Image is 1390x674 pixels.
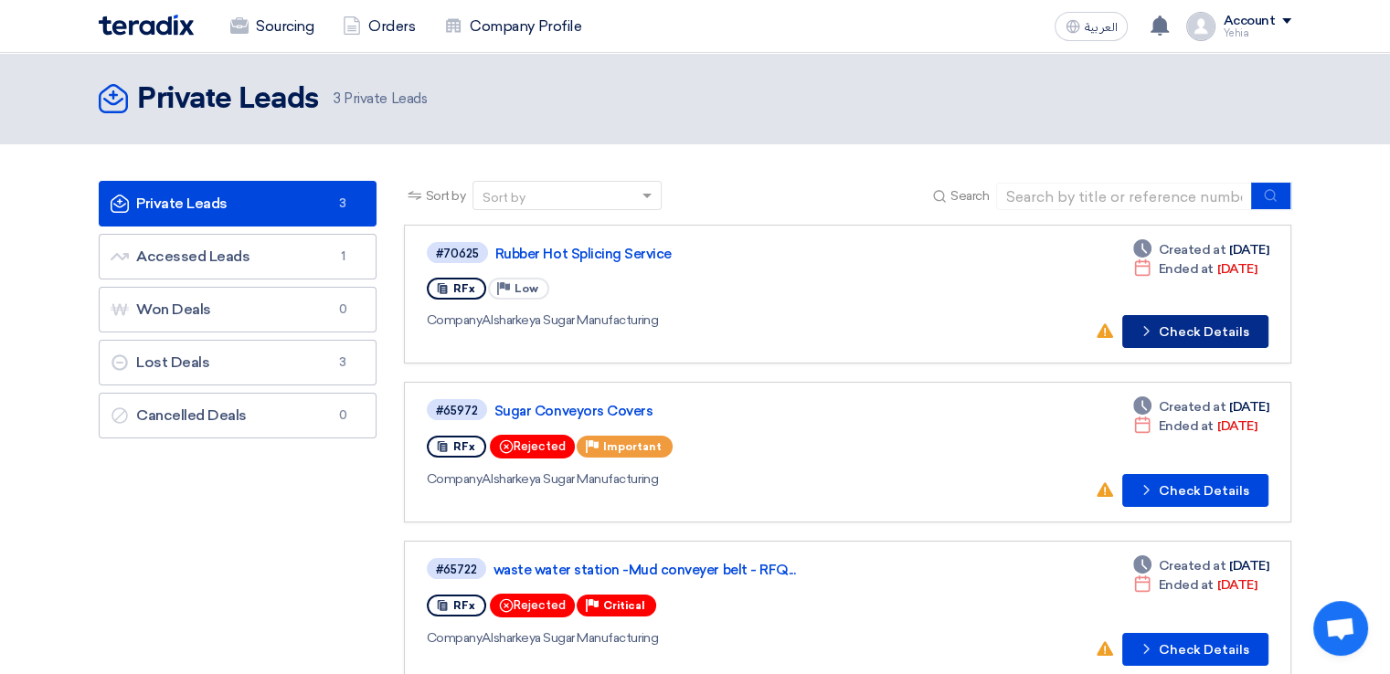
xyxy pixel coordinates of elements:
a: Sugar Conveyors Covers [494,403,951,419]
span: العربية [1084,21,1117,34]
div: Open chat [1313,601,1368,656]
div: [DATE] [1133,556,1268,575]
div: Sort by [483,188,525,207]
a: Rubber Hot Splicing Service [495,246,952,262]
div: Account [1223,14,1275,29]
div: [DATE] [1133,397,1268,416]
a: waste water station -Mud conveyer belt - RFQ... [493,562,950,578]
a: Company Profile [430,6,596,47]
span: Company [427,630,483,646]
div: Alsharkeya Sugar Manufacturing [427,628,954,648]
input: Search by title or reference number [996,183,1252,210]
span: RFx [453,599,475,612]
div: Yehia [1223,28,1291,38]
div: [DATE] [1133,259,1257,279]
span: Created at [1159,240,1226,259]
div: Rejected [490,594,575,617]
span: Ended at [1159,259,1214,279]
span: Created at [1159,556,1226,575]
button: Check Details [1122,633,1268,666]
span: Ended at [1159,575,1214,595]
div: #65722 [436,563,477,575]
div: [DATE] [1133,416,1257,436]
img: profile_test.png [1186,12,1215,41]
div: [DATE] [1133,240,1268,259]
span: Ended at [1159,416,1214,436]
div: Alsharkeya Sugar Manufacturing [427,469,955,489]
div: [DATE] [1133,575,1257,595]
span: Critical [603,599,645,612]
div: Rejected [490,435,575,458]
div: Alsharkeya Sugar Manufacturing [427,311,956,330]
button: العربية [1055,12,1128,41]
button: Check Details [1122,315,1268,348]
span: Search [950,186,989,205]
button: Check Details [1122,474,1268,507]
span: Created at [1159,397,1226,416]
span: Low [515,282,538,295]
span: Important [603,440,662,453]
